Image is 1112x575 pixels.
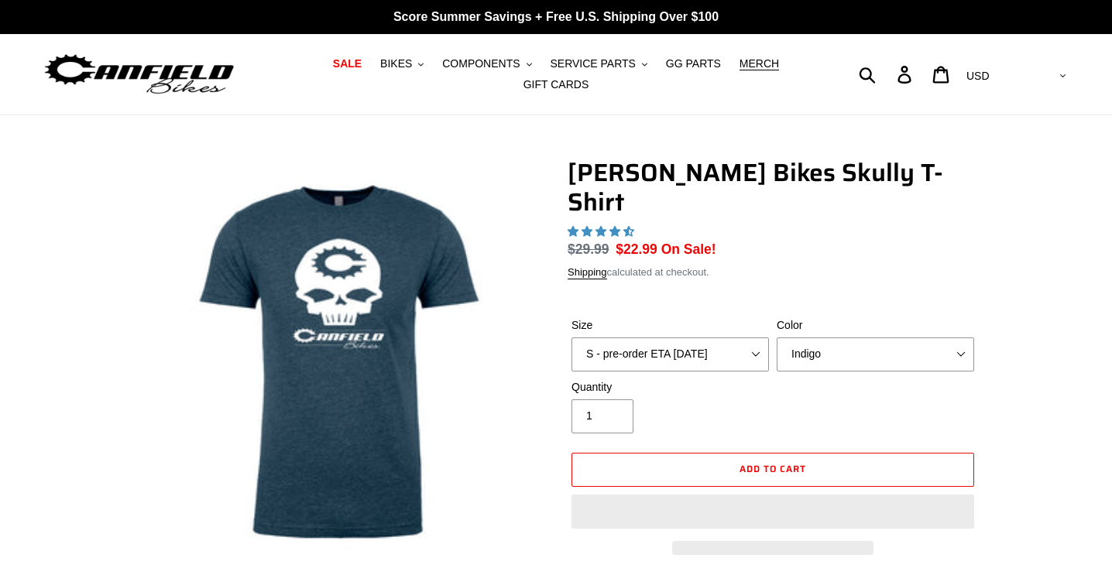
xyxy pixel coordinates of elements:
[658,53,729,74] a: GG PARTS
[434,53,539,74] button: COMPONENTS
[666,57,721,70] span: GG PARTS
[661,239,716,259] span: On Sale!
[137,161,541,565] img: Canfield Bikes Skully T-Shirt
[550,57,635,70] span: SERVICE PARTS
[777,317,974,334] label: Color
[616,241,657,257] span: $22.99
[568,266,607,279] a: Shipping
[568,158,978,217] h1: [PERSON_NAME] Bikes Skully T-Shirt
[442,57,520,70] span: COMPONENTS
[571,379,769,395] label: Quantity
[732,53,787,74] a: MERCH
[523,78,589,91] span: GIFT CARDS
[740,461,806,476] span: Add to cart
[325,53,369,74] a: SALE
[43,50,236,99] img: Canfield Bikes
[867,57,907,91] input: Search
[380,57,412,70] span: BIKES
[516,74,597,95] a: GIFT CARDS
[571,453,974,487] button: Add to cart
[740,57,779,70] span: MERCH
[568,225,637,238] span: 4.67 stars
[333,57,362,70] span: SALE
[542,53,654,74] button: SERVICE PARTS
[568,241,609,257] s: $29.99
[571,317,769,334] label: Size
[372,53,431,74] button: BIKES
[568,265,978,280] div: calculated at checkout.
